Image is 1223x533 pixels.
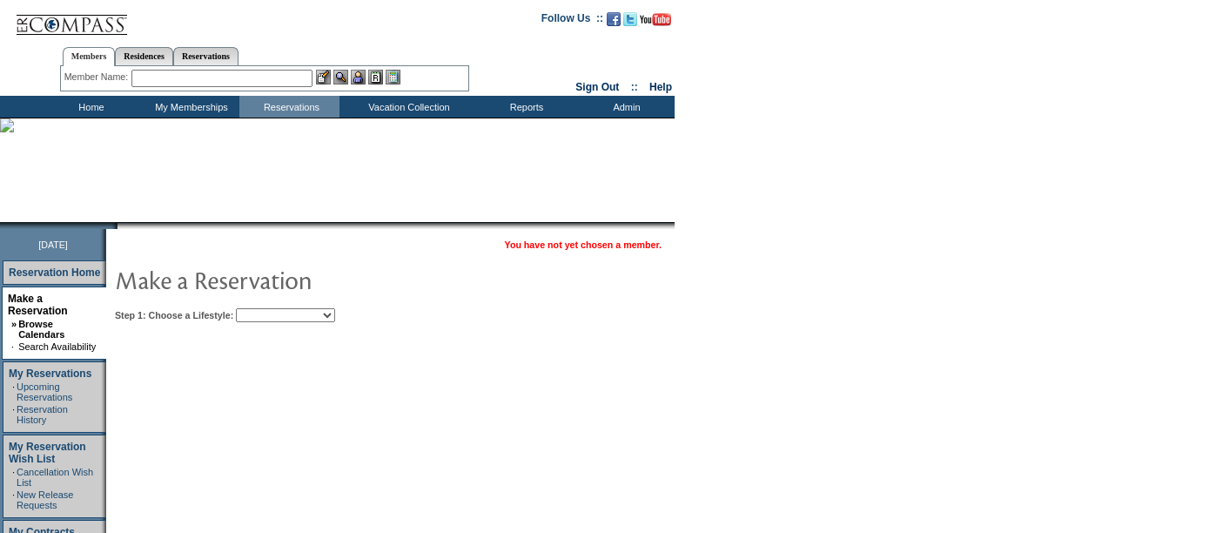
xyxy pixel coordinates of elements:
[18,319,64,340] a: Browse Calendars
[115,47,173,65] a: Residences
[39,96,139,118] td: Home
[351,70,366,84] img: Impersonate
[17,489,73,510] a: New Release Requests
[474,96,575,118] td: Reports
[623,12,637,26] img: Follow us on Twitter
[139,96,239,118] td: My Memberships
[12,381,15,402] td: ·
[640,13,671,26] img: Subscribe to our YouTube Channel
[623,17,637,28] a: Follow us on Twitter
[64,70,131,84] div: Member Name:
[12,489,15,510] td: ·
[316,70,331,84] img: b_edit.gif
[111,222,118,229] img: promoShadowLeftCorner.gif
[339,96,474,118] td: Vacation Collection
[575,96,675,118] td: Admin
[386,70,400,84] img: b_calculator.gif
[9,266,100,279] a: Reservation Home
[115,262,463,297] img: pgTtlMakeReservation.gif
[9,441,86,465] a: My Reservation Wish List
[11,341,17,352] td: ·
[115,310,233,320] b: Step 1: Choose a Lifestyle:
[333,70,348,84] img: View
[239,96,339,118] td: Reservations
[541,10,603,31] td: Follow Us ::
[38,240,68,250] span: [DATE]
[17,404,68,425] a: Reservation History
[118,222,119,229] img: blank.gif
[18,341,96,352] a: Search Availability
[575,81,619,93] a: Sign Out
[12,467,15,488] td: ·
[631,81,638,93] span: ::
[607,17,621,28] a: Become our fan on Facebook
[173,47,239,65] a: Reservations
[11,319,17,329] b: »
[63,47,116,66] a: Members
[640,17,671,28] a: Subscribe to our YouTube Channel
[17,381,72,402] a: Upcoming Reservations
[505,240,662,250] span: You have not yet chosen a member.
[649,81,672,93] a: Help
[9,368,91,380] a: My Reservations
[368,70,383,84] img: Reservations
[8,293,68,317] a: Make a Reservation
[607,12,621,26] img: Become our fan on Facebook
[12,404,15,425] td: ·
[17,467,93,488] a: Cancellation Wish List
